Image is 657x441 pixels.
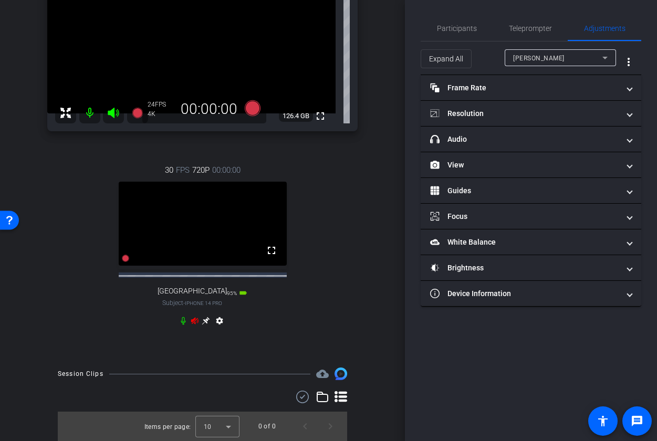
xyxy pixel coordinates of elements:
span: 30 [165,164,173,176]
span: 720P [192,164,210,176]
div: 0 of 0 [258,421,276,432]
button: Previous page [293,414,318,439]
mat-panel-title: View [430,160,619,171]
img: Session clips [335,367,347,380]
div: Session Clips [58,369,103,379]
span: 126.4 GB [279,110,313,122]
mat-panel-title: White Balance [430,237,619,248]
div: 24 [148,100,174,109]
span: Adjustments [584,25,625,32]
span: Destinations for your clips [316,367,329,380]
mat-expansion-panel-header: Frame Rate [421,75,641,100]
mat-expansion-panel-header: Resolution [421,101,641,126]
span: Expand All [429,49,463,69]
mat-icon: accessibility [597,415,609,427]
span: [PERSON_NAME] [513,55,565,62]
mat-expansion-panel-header: White Balance [421,229,641,255]
span: FPS [176,164,190,176]
div: 00:00:00 [174,100,244,118]
mat-icon: battery_std [239,289,247,297]
mat-expansion-panel-header: Brightness [421,255,641,280]
span: [GEOGRAPHIC_DATA] [158,287,227,296]
mat-icon: more_vert [622,56,635,68]
mat-panel-title: Guides [430,185,619,196]
mat-expansion-panel-header: Audio [421,127,641,152]
mat-icon: message [631,415,643,427]
div: 4K [148,110,174,118]
button: More Options for Adjustments Panel [616,49,641,75]
button: Next page [318,414,343,439]
div: Items per page: [144,422,191,432]
span: - [183,299,185,307]
mat-icon: settings [213,317,226,329]
mat-panel-title: Resolution [430,108,619,119]
span: FPS [155,101,166,108]
mat-icon: fullscreen [314,110,327,122]
mat-icon: fullscreen [265,244,278,257]
mat-icon: cloud_upload [316,367,329,380]
mat-panel-title: Device Information [430,288,619,299]
mat-panel-title: Brightness [430,262,619,274]
span: iPhone 14 Pro [185,300,222,306]
span: Teleprompter [509,25,552,32]
span: Subject [162,298,222,308]
button: Expand All [421,49,472,68]
mat-expansion-panel-header: Focus [421,204,641,229]
mat-panel-title: Frame Rate [430,82,619,93]
mat-expansion-panel-header: View [421,152,641,177]
span: 00:00:00 [212,164,241,176]
mat-expansion-panel-header: Device Information [421,281,641,306]
mat-panel-title: Focus [430,211,619,222]
span: 95% [227,290,237,296]
mat-panel-title: Audio [430,134,619,145]
span: Participants [437,25,477,32]
mat-expansion-panel-header: Guides [421,178,641,203]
